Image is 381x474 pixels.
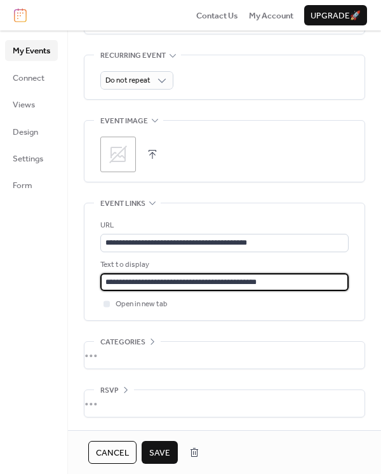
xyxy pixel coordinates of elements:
a: Design [5,121,58,142]
span: Event image [100,115,148,128]
div: ; [100,137,136,172]
span: Settings [13,152,43,165]
a: My Account [249,9,293,22]
span: My Events [13,44,50,57]
a: Views [5,94,58,114]
span: Open in new tab [116,298,168,311]
span: Categories [100,336,145,349]
span: Connect [13,72,44,85]
a: Settings [5,148,58,168]
span: Contact Us [196,10,238,22]
span: Do not repeat [105,73,150,88]
span: Event links [100,198,145,210]
img: logo [14,8,27,22]
button: Cancel [88,441,137,464]
span: Save [149,447,170,459]
a: Form [5,175,58,195]
div: ••• [84,342,364,369]
button: Save [142,441,178,464]
a: My Events [5,40,58,60]
span: Views [13,98,35,111]
span: Upgrade 🚀 [311,10,361,22]
span: Form [13,179,32,192]
span: Recurring event [100,50,166,62]
span: Design [13,126,38,139]
div: ••• [84,390,364,417]
span: Cancel [96,447,129,459]
a: Contact Us [196,9,238,22]
a: Connect [5,67,58,88]
span: My Account [249,10,293,22]
button: Upgrade🚀 [304,5,367,25]
div: Text to display [100,259,346,271]
div: URL [100,219,346,232]
span: RSVP [100,384,119,397]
